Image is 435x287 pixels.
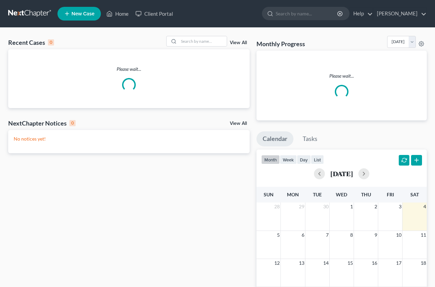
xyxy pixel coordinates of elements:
span: 17 [395,259,402,267]
span: 28 [274,203,280,211]
span: 14 [322,259,329,267]
span: 29 [298,203,305,211]
div: Recent Cases [8,38,54,47]
span: 11 [420,231,427,239]
span: 30 [322,203,329,211]
span: Tue [313,192,322,197]
a: Tasks [296,131,324,146]
span: 12 [274,259,280,267]
span: 13 [298,259,305,267]
div: 0 [48,39,54,45]
span: 4 [423,203,427,211]
span: 1 [350,203,354,211]
button: month [261,155,280,164]
span: 16 [371,259,378,267]
input: Search by name... [276,7,338,20]
span: 5 [276,231,280,239]
span: 6 [301,231,305,239]
span: Sun [264,192,274,197]
h2: [DATE] [330,170,353,177]
span: 3 [398,203,402,211]
a: Calendar [256,131,293,146]
a: [PERSON_NAME] [373,8,426,20]
p: Please wait... [8,66,250,73]
input: Search by name... [179,36,227,46]
h3: Monthly Progress [256,40,305,48]
button: week [280,155,297,164]
span: New Case [71,11,94,16]
button: day [297,155,311,164]
span: Wed [336,192,347,197]
a: Help [350,8,373,20]
span: 8 [350,231,354,239]
a: View All [230,40,247,45]
p: Please wait... [262,73,421,79]
a: View All [230,121,247,126]
span: 15 [347,259,354,267]
span: Sat [410,192,419,197]
button: list [311,155,324,164]
span: 7 [325,231,329,239]
a: Home [103,8,132,20]
div: NextChapter Notices [8,119,76,127]
span: 10 [395,231,402,239]
span: 9 [374,231,378,239]
div: 0 [69,120,76,126]
span: Mon [287,192,299,197]
a: Client Portal [132,8,176,20]
span: Fri [387,192,394,197]
span: Thu [361,192,371,197]
p: No notices yet! [14,135,244,142]
span: 18 [420,259,427,267]
span: 2 [374,203,378,211]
